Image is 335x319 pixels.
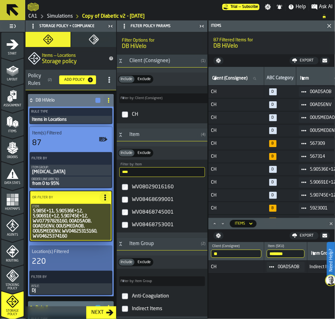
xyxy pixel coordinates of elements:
[31,181,110,186] div: from 0 to 95%
[28,94,101,107] div: DB HiVelo
[213,43,238,50] span: DB HiVelo
[269,192,277,199] span: N/A
[210,24,320,28] div: Items
[212,76,247,81] span: label
[126,57,198,65] div: Client (Consignee)
[118,258,135,266] label: button-switch-multi-Include
[230,5,237,9] span: Trial
[296,3,306,11] span: Help
[135,149,153,157] label: button-switch-multi-Exclude
[1,309,24,316] span: Storage Policy
[117,128,207,141] h3: title-section-Item
[204,59,206,63] span: )
[126,131,198,139] div: Item
[1,162,24,187] li: menu Data Stats
[122,293,128,299] input: InputCheckbox-label-react-aria1701649590-:r12o:
[1,239,24,265] li: menu Routing
[131,109,205,120] div: InputCheckbox-react-aria1701649590-:r12a:
[135,258,153,266] label: button-switch-multi-Exclude
[327,243,334,278] label: Need Help?
[211,180,262,185] span: CH
[31,169,110,174] div: [MEDICAL_DATA]
[1,22,24,31] label: button-toggle-Toggle Full Menu
[319,3,332,11] span: Ask AI
[42,58,77,65] span: Storage policy
[118,219,206,231] label: InputCheckbox-label-react-aria1701649590-:r1bl:
[30,283,112,294] button: Aisle:DJ
[31,117,111,122] div: Items in Locations
[121,96,162,100] span: label
[26,47,116,70] div: title-Storage policy
[117,132,124,137] button: Button-Item-open
[212,244,240,248] span: label
[1,32,24,58] li: menu Start
[118,193,206,206] label: InputCheckbox-label-react-aria1701649590-:r1bj:
[230,220,257,227] div: DropdownMenuValue-item-set
[118,149,135,157] label: button-switch-multi-Include
[219,221,227,227] button: Minimize
[211,74,261,83] input: label
[211,206,262,211] span: CH
[309,3,335,11] label: button-toggle-Ask AI
[119,76,134,83] div: thumb
[201,133,202,137] span: (
[235,222,245,226] div: DropdownMenuValue-item-set
[262,4,274,10] label: button-toggle-Settings
[201,59,202,63] span: (
[82,13,145,20] a: link-to-/wh/i/76e2a128-1b54-4d66-80d4-05ae4c277723/simulations/250db5aa-00e1-4782-86cd-a4bd7b0a966a
[136,76,153,83] div: thumb
[1,259,24,263] span: Routing
[118,290,206,303] label: InputCheckbox-label-react-aria1701649590-:r12o:
[211,264,262,269] span: CH
[122,37,202,43] h2: Sub Title
[202,133,204,137] span: 4
[1,58,24,84] li: menu Layout
[269,218,276,225] span: 92%
[32,131,62,136] span: Item(s) Filtered
[119,93,217,103] input: label
[211,141,262,146] span: CH
[1,181,24,185] span: Data Stats
[136,259,152,265] span: Exclude
[32,249,69,254] span: Location(s) Filtered
[30,283,112,294] div: PolicyFilterItem-Aisle
[95,98,100,103] button: button-
[136,259,153,266] div: thumb
[131,207,205,217] div: InputCheckbox-react-aria1701649590-:r1bk:
[278,264,300,269] span: 00ADSAOB
[1,265,24,291] li: menu Stacking Policy
[122,197,128,203] input: InputCheckbox-label-react-aria1701649590-:r1bj:
[286,3,309,11] label: button-toggle-Help
[213,57,224,64] button: button-
[118,181,206,193] label: InputCheckbox-label-react-aria1701649590-:r1bi:
[131,304,205,314] div: InputCheckbox-react-aria1701649590-:r12p:
[1,188,24,213] li: menu Heatmaps
[31,178,110,181] div: Order Line (ABC %):
[320,57,330,64] button: button-
[208,21,335,32] header: Items
[211,115,262,120] span: CH
[117,238,207,251] h3: title-section-Item Group
[119,76,134,82] span: Include
[117,55,207,68] h3: title-section-Client (Consignee)
[269,88,277,95] span: N/A
[119,150,134,157] div: thumb
[211,102,262,107] span: CH
[211,154,262,159] span: CH
[98,129,108,150] label: button-toggle-Show on Map
[311,251,333,256] span: label
[31,129,111,150] div: stat-Item(s) Filtered
[274,4,285,10] label: button-toggle-Notifications
[32,138,42,148] div: 87
[1,233,24,237] span: Agents
[122,306,128,312] input: InputCheckbox-label-react-aria1701649590-:r12p:
[32,131,110,136] div: Title
[126,240,198,248] div: Item Group
[269,179,277,186] span: N/A
[211,128,262,133] span: CH
[213,36,330,43] h2: Sub Title
[32,205,110,209] div: Item:
[119,259,134,265] span: Include
[242,5,258,9] span: Subscribe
